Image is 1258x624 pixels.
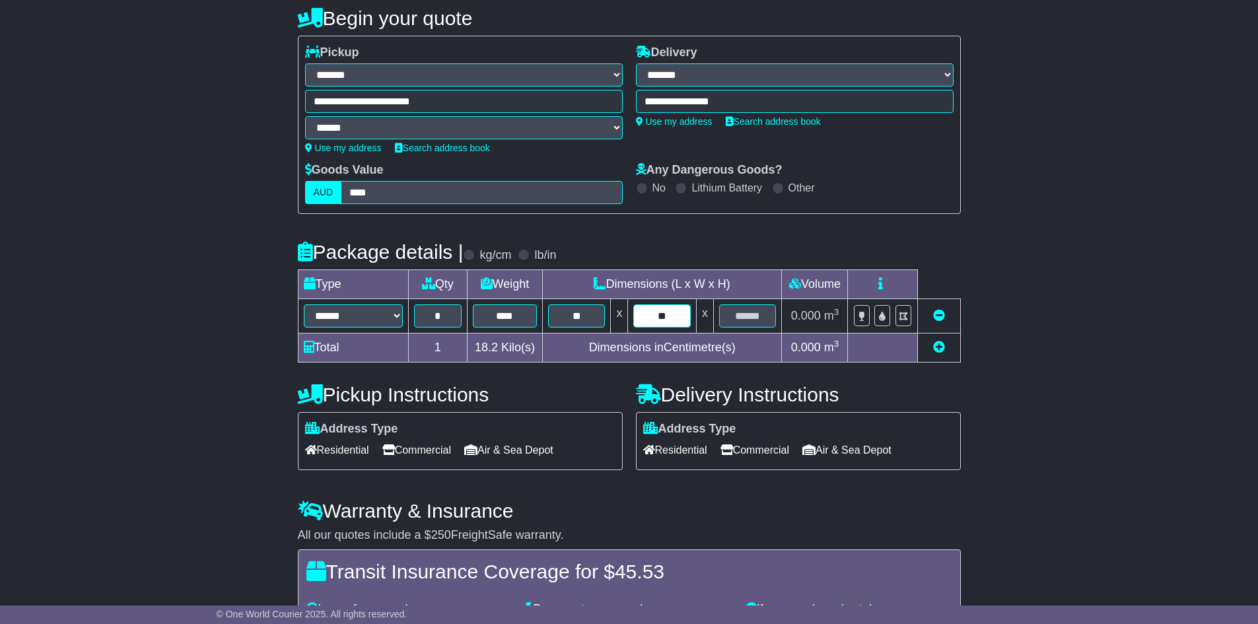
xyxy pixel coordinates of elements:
label: Any Dangerous Goods? [636,163,783,178]
span: Air & Sea Depot [464,440,553,460]
span: Residential [305,440,369,460]
label: AUD [305,181,342,204]
td: Type [298,270,408,299]
td: 1 [408,333,467,363]
span: 18.2 [475,341,498,354]
span: Air & Sea Depot [802,440,891,460]
a: Search address book [395,143,490,153]
a: Search address book [726,116,821,127]
label: Address Type [643,422,736,436]
h4: Pickup Instructions [298,384,623,405]
h4: Transit Insurance Coverage for $ [306,561,952,582]
span: Residential [643,440,707,460]
span: m [824,341,839,354]
td: Volume [782,270,848,299]
div: Damage to your package [519,602,739,617]
h4: Package details | [298,241,464,263]
div: If your package is stolen [739,602,959,617]
span: © One World Courier 2025. All rights reserved. [217,609,407,619]
label: Address Type [305,422,398,436]
td: Dimensions in Centimetre(s) [542,333,782,363]
a: Use my address [636,116,713,127]
a: Remove this item [933,309,945,322]
td: Qty [408,270,467,299]
sup: 3 [834,339,839,349]
a: Use my address [305,143,382,153]
td: x [696,299,713,333]
td: Dimensions (L x W x H) [542,270,782,299]
a: Add new item [933,341,945,354]
h4: Begin your quote [298,7,961,29]
div: Loss of your package [300,602,520,617]
label: Other [788,182,815,194]
label: kg/cm [479,248,511,263]
td: Weight [467,270,542,299]
span: 0.000 [791,341,821,354]
sup: 3 [834,307,839,317]
span: 0.000 [791,309,821,322]
span: m [824,309,839,322]
span: 45.53 [615,561,664,582]
td: Total [298,333,408,363]
span: Commercial [720,440,789,460]
h4: Delivery Instructions [636,384,961,405]
h4: Warranty & Insurance [298,500,961,522]
label: lb/in [534,248,556,263]
label: Delivery [636,46,697,60]
span: 250 [431,528,451,541]
td: x [611,299,628,333]
label: Pickup [305,46,359,60]
span: Commercial [382,440,451,460]
div: All our quotes include a $ FreightSafe warranty. [298,528,961,543]
label: Goods Value [305,163,384,178]
label: Lithium Battery [691,182,762,194]
label: No [652,182,666,194]
td: Kilo(s) [467,333,542,363]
